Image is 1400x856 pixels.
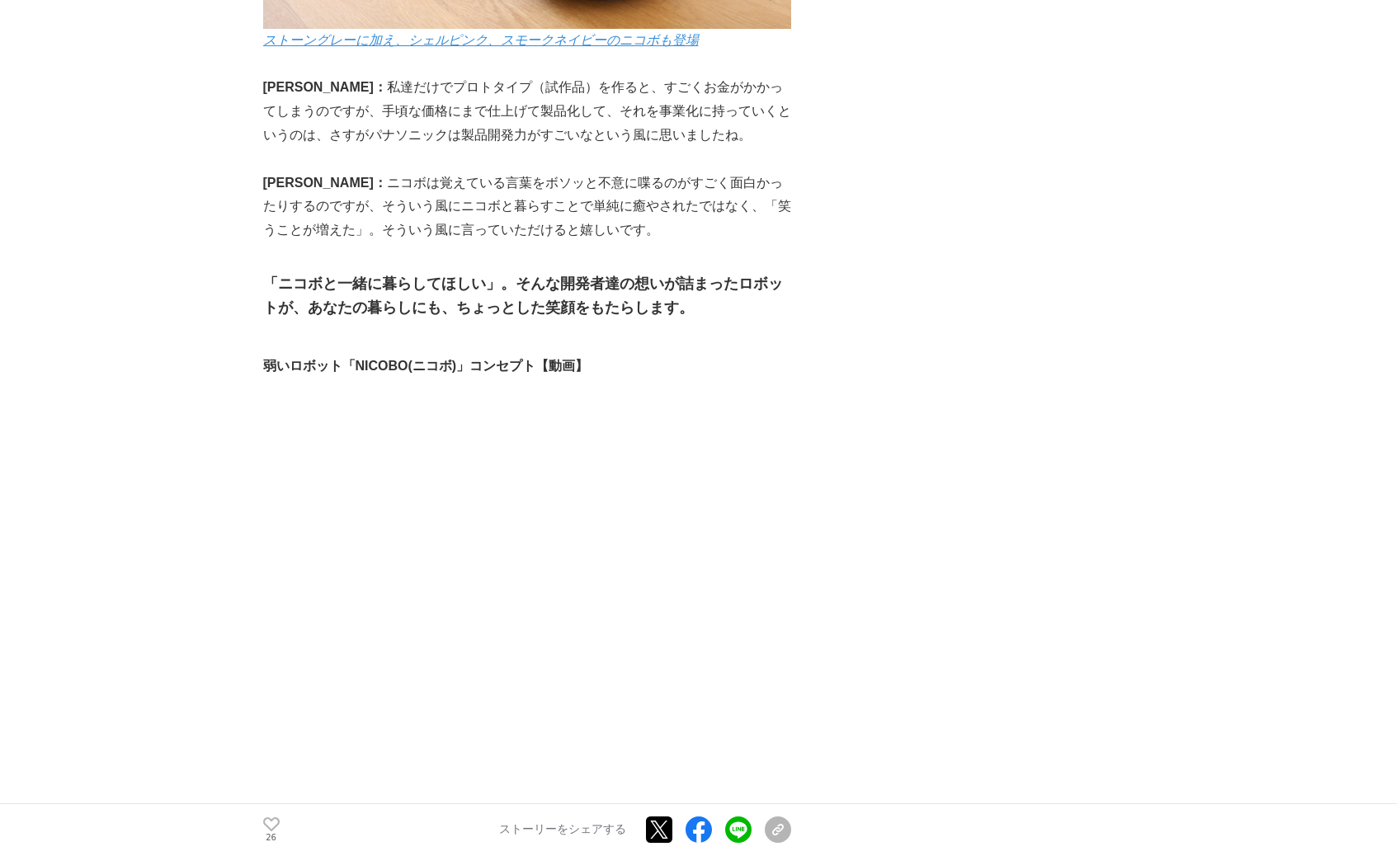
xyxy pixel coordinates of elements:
p: 26 [263,834,280,842]
strong: 弱いロボット「NICOBO(ニコボ)」コンセプト【動画】 [263,359,589,373]
p: ストーリーをシェアする [499,823,626,838]
a: ストーングレーに加え、シェルピンク、スモークネイビーのニコボも登場 [263,33,699,47]
p: 私達だけでプロトタイプ（試作品）を作ると、すごくお金がかかってしまうのですが、手頃な価格にまで仕上げて製品化して、それを事業化に持っていくというのは、さすがパナソニックは製品開発力がすごいなとい... [263,76,791,147]
p: ニコボは覚えている言葉をボソッと不意に喋るのがすごく面白かったりするのですが、そういう風にニコボと暮らすことで単純に癒やされたではなく、「笑うことが増えた」。そういう風に言っていただけると嬉しいです。 [263,172,791,242]
strong: [PERSON_NAME]： [263,176,387,190]
strong: 「ニコボと一緒に暮らしてほしい」。そんな開発者達の想いが詰まったロボットが、あなたの暮らしにも、ちょっとした笑顔をもたらします。 [263,275,783,316]
strong: [PERSON_NAME]： [263,80,387,94]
